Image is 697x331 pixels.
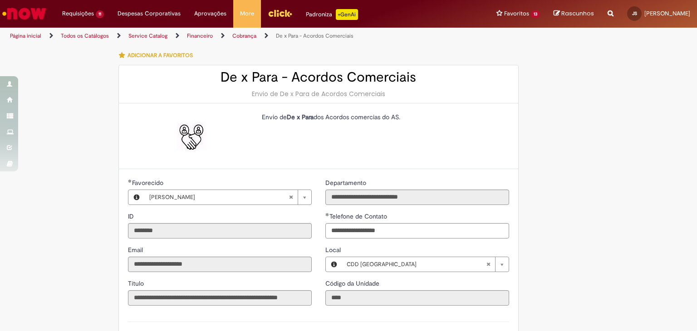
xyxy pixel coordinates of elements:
a: Todos os Catálogos [61,32,109,39]
span: Somente leitura - ID [128,212,136,220]
span: [PERSON_NAME] [644,10,690,17]
a: Financeiro [187,32,213,39]
h2: De x Para - Acordos Comerciais [128,70,509,85]
input: Telefone de Contato [325,223,509,239]
abbr: Limpar campo Local [481,257,495,272]
span: JS [632,10,637,16]
img: click_logo_yellow_360x200.png [268,6,292,20]
span: Aprovações [194,9,226,18]
span: Telefone de Contato [329,212,389,220]
input: ID [128,223,312,239]
strong: De x Para [287,113,314,121]
span: Somente leitura - Email [128,246,145,254]
span: 11 [96,10,104,18]
span: More [240,9,254,18]
a: Cobrança [232,32,256,39]
a: Rascunhos [554,10,594,18]
div: Padroniza [306,9,358,20]
ul: Trilhas de página [7,28,458,44]
label: Somente leitura - Departamento [325,178,368,187]
span: Adicionar a Favoritos [128,52,193,59]
a: CDD [GEOGRAPHIC_DATA]Limpar campo Local [342,257,509,272]
a: Página inicial [10,32,41,39]
button: Favorecido, Visualizar este registro Joao Vitor Soubhia [128,190,145,204]
span: Necessários - Favorecido [132,179,165,187]
span: Favoritos [504,9,529,18]
abbr: Limpar campo Favorecido [284,190,298,204]
label: Somente leitura - Título [128,279,146,288]
span: Local [325,246,343,254]
button: Adicionar a Favoritos [118,46,198,65]
span: Despesas Corporativas [118,9,181,18]
span: Rascunhos [561,9,594,18]
span: Requisições [62,9,94,18]
input: Email [128,257,312,272]
button: Local, Visualizar este registro CDD Curitiba [326,257,342,272]
span: 13 [531,10,540,18]
label: Somente leitura - ID [128,212,136,221]
a: De x Para - Acordos Comerciais [276,32,353,39]
label: Somente leitura - Email [128,245,145,254]
img: ServiceNow [1,5,48,23]
a: Service Catalog [128,32,167,39]
input: Código da Unidade [325,290,509,306]
a: [PERSON_NAME]Limpar campo Favorecido [145,190,311,204]
p: +GenAi [336,9,358,20]
span: [PERSON_NAME] [149,190,289,204]
input: Departamento [325,190,509,205]
input: Título [128,290,312,306]
p: Envio de dos Acordos comercias do AS. [262,112,502,122]
span: Obrigatório Preenchido [128,179,132,183]
div: Envio de De x Para de Acordos Comerciais [128,89,509,98]
img: De x Para - Acordos Comerciais [177,122,206,151]
span: Obrigatório Preenchido [325,213,329,216]
span: CDD [GEOGRAPHIC_DATA] [347,257,486,272]
span: Somente leitura - Departamento [325,179,368,187]
label: Somente leitura - Código da Unidade [325,279,381,288]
